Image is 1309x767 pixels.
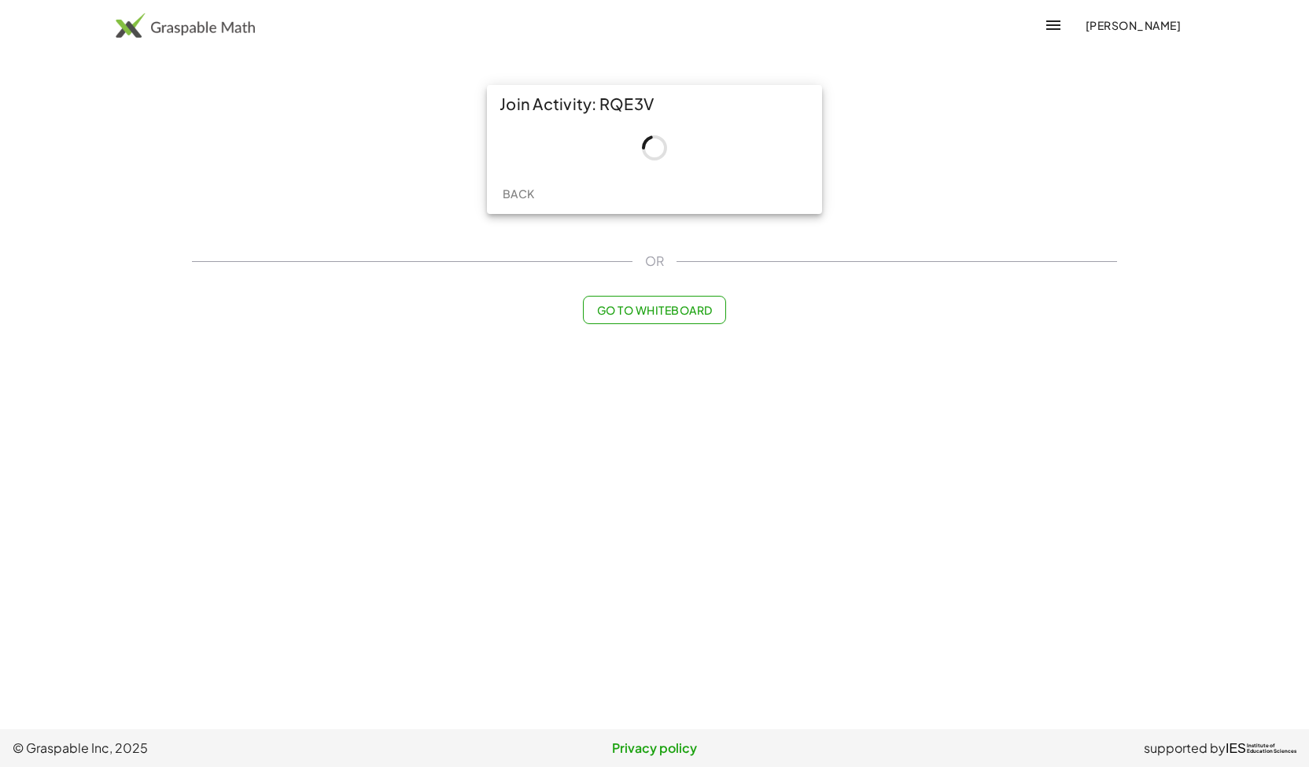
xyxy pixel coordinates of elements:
span: IES [1226,741,1246,756]
a: Privacy policy [441,739,868,758]
span: © Graspable Inc, 2025 [13,739,441,758]
div: Join Activity: RQE3V [487,85,822,123]
a: IESInstitute ofEducation Sciences [1226,739,1296,758]
span: Back [502,186,534,201]
span: Institute of Education Sciences [1247,743,1296,754]
span: supported by [1144,739,1226,758]
span: OR [645,252,664,271]
span: [PERSON_NAME] [1085,18,1181,32]
button: [PERSON_NAME] [1072,11,1193,39]
span: Go to Whiteboard [596,303,712,317]
button: Go to Whiteboard [583,296,725,324]
button: Back [493,179,544,208]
